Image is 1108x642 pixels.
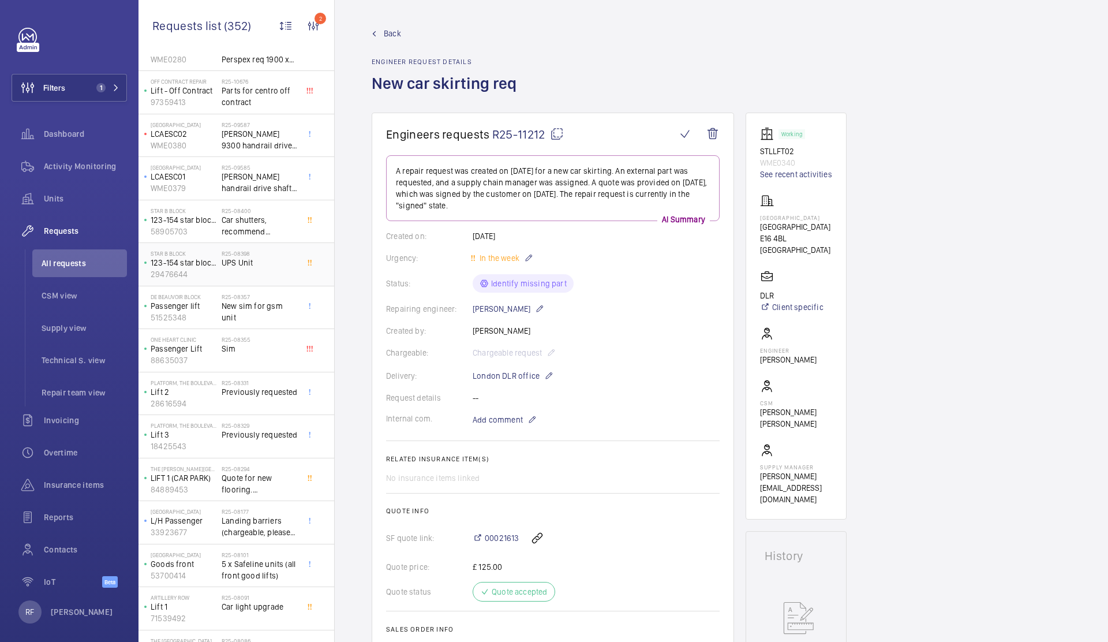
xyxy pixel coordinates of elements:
[222,343,298,354] span: Sim
[222,293,298,300] h2: R25-08357
[151,601,217,613] p: Lift 1
[760,400,832,406] p: CSM
[760,127,778,141] img: elevator.svg
[152,18,224,33] span: Requests list
[151,343,217,354] p: Passenger Lift
[760,301,823,313] a: Client specific
[151,594,217,601] p: Artillery Row
[222,257,298,268] span: UPS Unit
[151,96,217,108] p: 97359413
[43,82,65,94] span: Filters
[25,606,34,618] p: RF
[386,507,720,515] h2: Quote info
[760,233,832,256] p: E16 4BL [GEOGRAPHIC_DATA]
[222,207,298,214] h2: R25-08400
[102,576,118,588] span: Beta
[42,290,127,301] span: CSM view
[151,300,217,312] p: Passenger lift
[222,594,298,601] h2: R25-08091
[151,570,217,581] p: 53700414
[760,221,832,233] p: [GEOGRAPHIC_DATA]
[151,164,217,171] p: [GEOGRAPHIC_DATA]
[222,250,298,257] h2: R25-08398
[151,484,217,495] p: 84889453
[485,532,519,544] span: 00021613
[386,127,490,141] span: Engineers requests
[42,257,127,269] span: All requests
[42,387,127,398] span: Repair team view
[222,214,298,237] span: Car shutters, recommend [PERSON_NAME] to repair. Keep coming out of bottom track
[222,601,298,613] span: Car light upgrade
[760,354,817,365] p: [PERSON_NAME]
[222,422,298,429] h2: R25-08329
[42,354,127,366] span: Technical S. view
[760,214,832,221] p: [GEOGRAPHIC_DATA]
[151,386,217,398] p: Lift 2
[151,214,217,226] p: 123-154 star block B (garage side)
[222,128,298,151] span: [PERSON_NAME] 9300 handrail drive shaft, handrail chain, bearings & main shaft handrail sprocket
[44,160,127,172] span: Activity Monitoring
[222,386,298,398] span: Previously requested
[222,379,298,386] h2: R25-08331
[151,354,217,366] p: 88635037
[492,127,564,141] span: R25-11212
[151,207,217,214] p: Star B Block
[477,253,519,263] span: In the week
[151,558,217,570] p: Goods front
[151,257,217,268] p: 123-154 star block B passenger
[42,322,127,334] span: Supply view
[760,169,832,180] a: See recent activities
[151,250,217,257] p: Star B Block
[151,613,217,624] p: 71539492
[760,145,832,157] p: STLLFT02
[760,157,832,169] p: WME0340
[372,73,523,113] h1: New car skirting req
[222,85,298,108] span: Parts for centro off contract
[396,165,710,211] p: A repair request was created on [DATE] for a new car skirting. An external part was requested, an...
[151,140,217,151] p: WME0380
[222,515,298,538] span: Landing barriers (chargeable, please deliver to site)
[96,83,106,92] span: 1
[151,336,217,343] p: One Heart Clinic
[151,508,217,515] p: [GEOGRAPHIC_DATA]
[151,182,217,194] p: WME0379
[44,415,127,426] span: Invoicing
[222,429,298,441] span: Previously requested
[151,121,217,128] p: [GEOGRAPHIC_DATA]
[151,515,217,527] p: L/H Passenger
[44,512,127,523] span: Reports
[760,406,832,430] p: [PERSON_NAME] [PERSON_NAME]
[12,74,127,102] button: Filters1
[760,471,832,505] p: [PERSON_NAME][EMAIL_ADDRESS][DOMAIN_NAME]
[151,85,217,96] p: Lift - Off Contract
[384,28,401,39] span: Back
[151,54,217,65] p: WME0280
[760,464,832,471] p: Supply manager
[151,78,217,85] p: Off Contract Repair
[222,465,298,472] h2: R25-08294
[151,268,217,280] p: 29476644
[473,369,553,383] p: London DLR office
[222,472,298,495] span: Quote for new flooring. [PERSON_NAME] Arca 2 1000kg lift approx 2.5m x 1.5m
[473,532,519,544] a: 00021613
[44,544,127,555] span: Contacts
[222,164,298,171] h2: R25-09585
[760,347,817,354] p: Engineer
[151,551,217,558] p: [GEOGRAPHIC_DATA]
[151,128,217,140] p: LCAESC02
[151,441,217,452] p: 18425543
[151,171,217,182] p: LCAESC01
[386,625,720,633] h2: Sales order info
[44,479,127,491] span: Insurance items
[222,558,298,581] span: 5 x Safeline units (all front good lifts)
[151,527,217,538] p: 33923677
[44,225,127,237] span: Requests
[151,379,217,386] p: Platform, The Boulevard
[44,193,127,204] span: Units
[222,171,298,194] span: [PERSON_NAME] handrail drive shaft, handrail chain & main handrail sprocket
[151,422,217,429] p: Platform, The Boulevard
[760,290,823,301] p: DLR
[222,336,298,343] h2: R25-08355
[44,447,127,458] span: Overtime
[44,128,127,140] span: Dashboard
